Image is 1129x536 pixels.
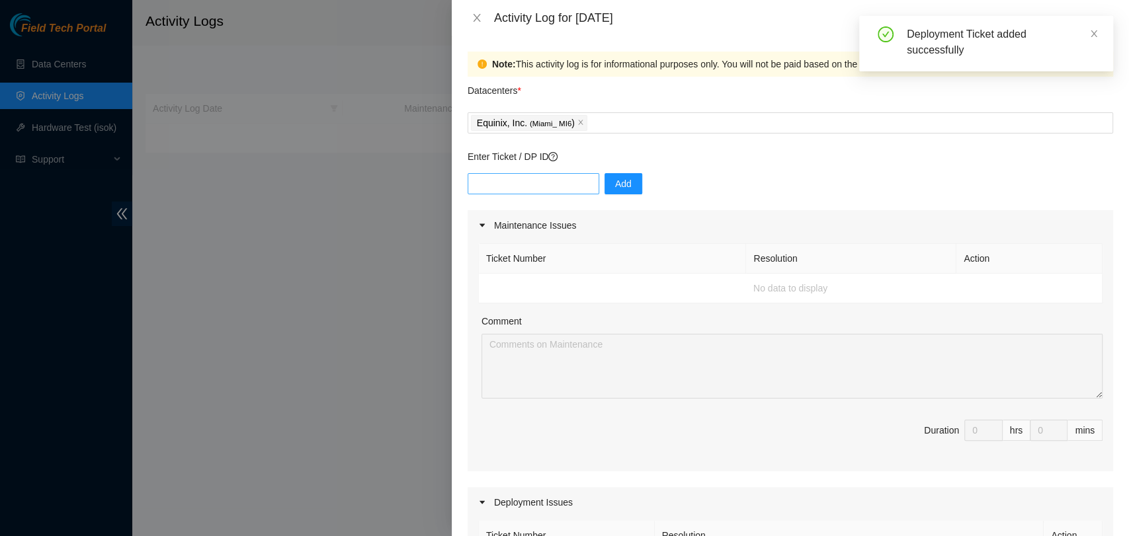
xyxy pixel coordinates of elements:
[924,423,959,438] div: Duration
[1089,29,1099,38] span: close
[530,120,571,128] span: ( Miami_ MI6
[477,116,575,131] p: Equinix, Inc. )
[472,13,482,23] span: close
[1003,420,1030,441] div: hrs
[468,210,1113,241] div: Maintenance Issues
[615,176,632,191] span: Add
[468,12,486,24] button: Close
[468,77,521,98] p: Datacenters
[494,11,1113,25] div: Activity Log for [DATE]
[478,221,486,229] span: caret-right
[481,334,1103,399] textarea: Comment
[548,152,558,161] span: question-circle
[468,487,1113,517] div: Deployment Issues
[605,173,642,194] button: Add
[1067,420,1103,441] div: mins
[907,26,1097,58] div: Deployment Ticket added successfully
[492,57,516,71] strong: Note:
[478,498,486,506] span: caret-right
[479,274,1103,303] td: No data to display
[479,244,747,274] th: Ticket Number
[878,26,894,42] span: check-circle
[481,314,522,328] label: Comment
[577,119,584,127] span: close
[746,244,956,274] th: Resolution
[956,244,1103,274] th: Action
[468,149,1113,164] p: Enter Ticket / DP ID
[478,59,487,69] span: exclamation-circle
